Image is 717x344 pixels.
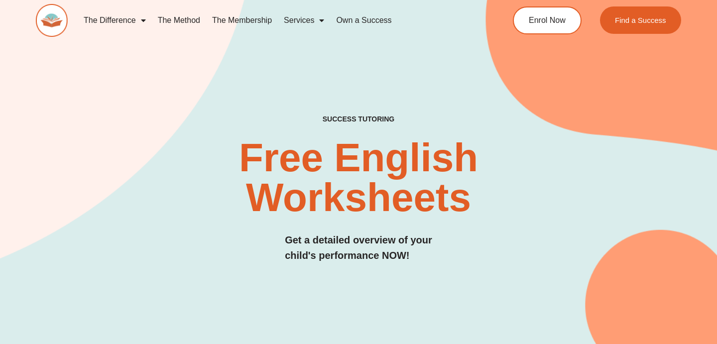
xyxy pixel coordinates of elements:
[263,115,454,123] h4: SUCCESS TUTORING​
[145,138,571,218] h2: Free English Worksheets​
[615,16,666,24] span: Find a Success
[78,9,152,32] a: The Difference
[278,9,330,32] a: Services
[330,9,397,32] a: Own a Success
[206,9,278,32] a: The Membership
[513,6,582,34] a: Enrol Now
[285,232,432,263] h3: Get a detailed overview of your child's performance NOW!
[600,6,681,34] a: Find a Success
[78,9,476,32] nav: Menu
[529,16,566,24] span: Enrol Now
[152,9,206,32] a: The Method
